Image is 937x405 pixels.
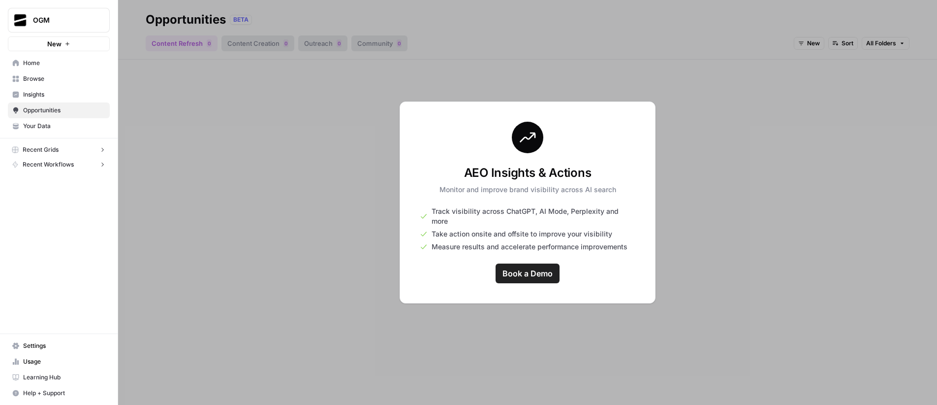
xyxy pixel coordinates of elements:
span: Home [23,59,105,67]
span: Help + Support [23,389,105,398]
span: New [47,39,62,49]
a: Opportunities [8,102,110,118]
a: Book a Demo [496,264,560,283]
button: New [8,36,110,51]
span: Track visibility across ChatGPT, AI Mode, Perplexity and more [432,206,635,226]
span: Recent Grids [23,145,59,154]
img: OGM Logo [11,11,29,29]
h3: AEO Insights & Actions [439,165,616,181]
p: Monitor and improve brand visibility across AI search [439,185,616,195]
a: Settings [8,338,110,354]
span: Insights [23,90,105,99]
a: Usage [8,354,110,370]
span: Your Data [23,122,105,131]
span: Learning Hub [23,373,105,382]
a: Home [8,55,110,71]
span: Measure results and accelerate performance improvements [432,242,627,252]
span: Browse [23,74,105,83]
button: Recent Grids [8,142,110,157]
span: Settings [23,341,105,350]
a: Your Data [8,118,110,134]
a: Insights [8,87,110,102]
button: Help + Support [8,385,110,401]
span: Book a Demo [502,268,553,279]
span: OGM [33,15,93,25]
span: Recent Workflows [23,160,74,169]
a: Learning Hub [8,370,110,385]
button: Workspace: OGM [8,8,110,33]
span: Opportunities [23,106,105,115]
span: Usage [23,357,105,366]
button: Recent Workflows [8,157,110,172]
a: Browse [8,71,110,87]
span: Take action onsite and offsite to improve your visibility [432,229,612,239]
